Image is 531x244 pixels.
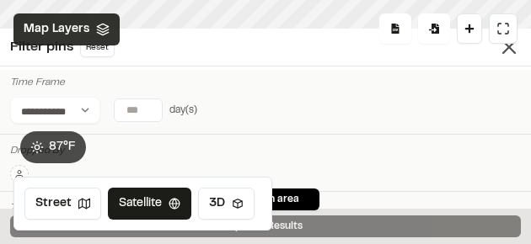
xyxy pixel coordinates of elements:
[10,75,521,90] div: Time Frame
[24,20,89,39] span: Map Layers
[49,138,76,156] span: 87 ° F
[169,103,197,118] div: day(s)
[20,131,86,163] button: 87°F
[108,188,191,220] button: Satellite
[418,13,450,44] div: Import Pins into your project
[10,200,521,215] div: Tags
[10,37,73,57] span: Filter pins
[10,215,521,237] button: Update Results
[198,188,255,220] button: 3D
[80,37,115,57] button: Reset
[379,13,411,44] div: No pins available to export
[24,188,101,220] button: Street
[10,143,521,158] div: Dropped By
